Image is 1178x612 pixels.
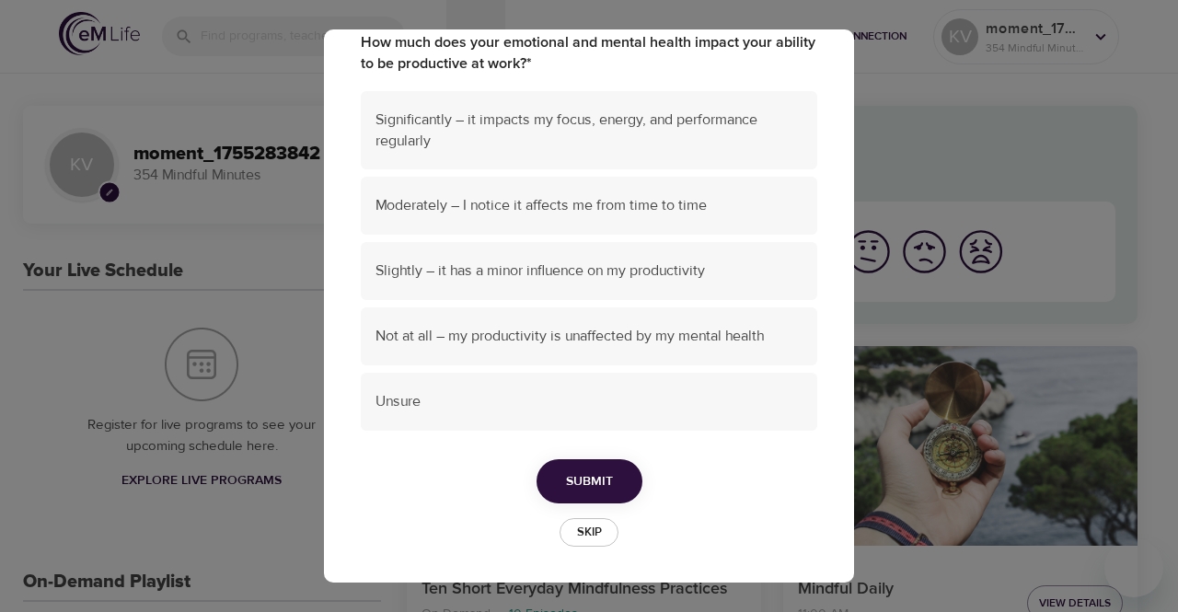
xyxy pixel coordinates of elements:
button: Skip [560,518,618,547]
span: Moderately – I notice it affects me from time to time [375,195,803,216]
span: Significantly – it impacts my focus, energy, and performance regularly [375,110,803,152]
span: Slightly – it has a minor influence on my productivity [375,260,803,282]
span: Skip [569,522,609,543]
span: Unsure [375,391,803,412]
label: How much does your emotional and mental health impact your ability to be productive at work? [361,32,817,75]
button: Submit [537,459,642,504]
span: Submit [566,470,613,493]
span: Not at all – my productivity is unaffected by my mental health [375,326,803,347]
